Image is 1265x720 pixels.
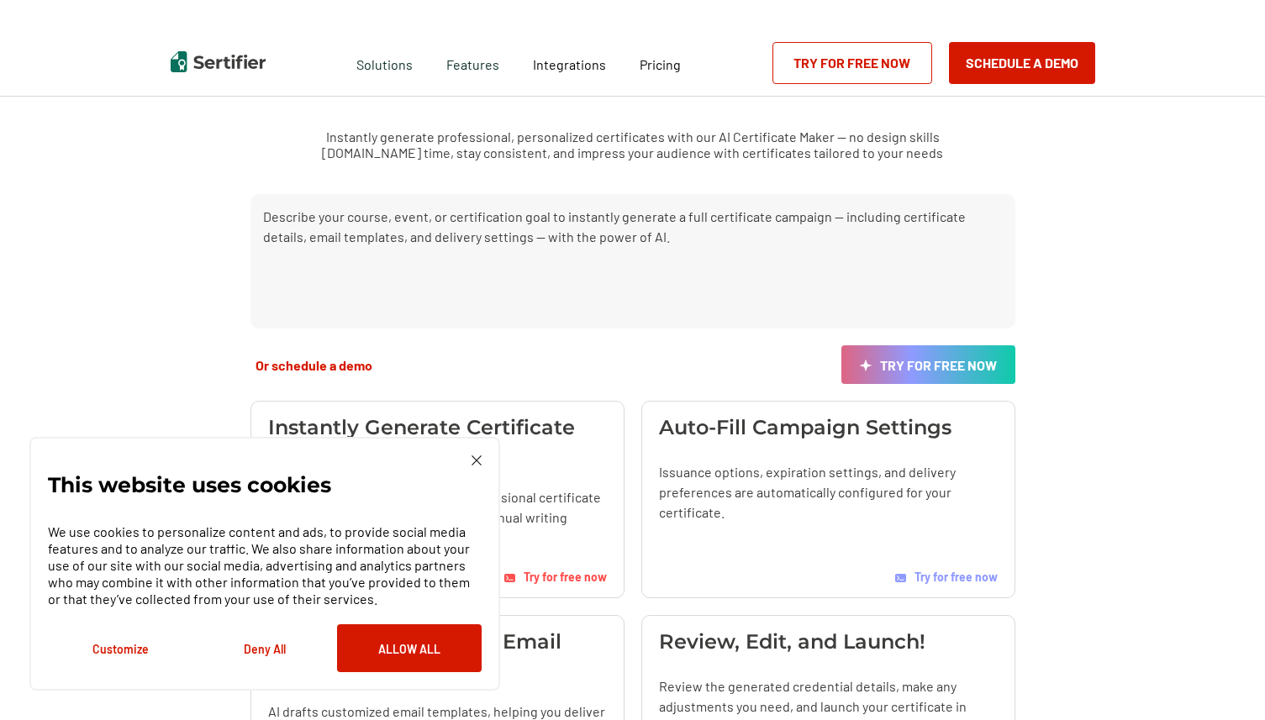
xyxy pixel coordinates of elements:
[192,624,337,672] button: Deny All
[446,52,499,73] span: Features
[659,629,925,654] h3: Review, Edit, and Launch!
[659,415,951,440] h3: Auto-Fill Campaign Settings
[337,624,482,672] button: Allow All
[895,574,906,582] img: AI Tag
[772,42,932,84] a: Try for Free Now
[860,360,872,372] img: AI Icon
[895,544,998,584] a: Try for free now
[171,51,266,72] img: Sertifier | Digital Credentialing Platform
[250,345,377,384] a: Or schedule a demo
[841,345,1015,384] a: Try for free now
[48,624,192,672] button: Customize
[356,52,413,73] span: Solutions
[524,570,607,584] span: Try for free now
[949,42,1095,84] button: Schedule a Demo
[659,462,998,523] p: Issuance options, expiration settings, and delivery preferences are automatically configured for ...
[640,52,681,73] a: Pricing
[48,476,331,493] p: This website uses cookies
[640,56,681,72] span: Pricing
[533,56,606,72] span: Integrations
[533,52,606,73] a: Integrations
[914,570,998,584] span: Try for free now
[277,129,989,160] p: Instantly generate professional, personalized certificates with our AI Certificate Maker — no des...
[48,523,482,607] p: We use cookies to personalize content and ads, to provide social media features and to analyze ou...
[504,570,607,584] a: Try for free now
[268,415,607,465] h3: Instantly Generate Certificate Details
[504,574,515,582] img: AI Tag
[472,455,482,465] img: Cookie Popup Close
[250,356,377,374] button: Or schedule a demo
